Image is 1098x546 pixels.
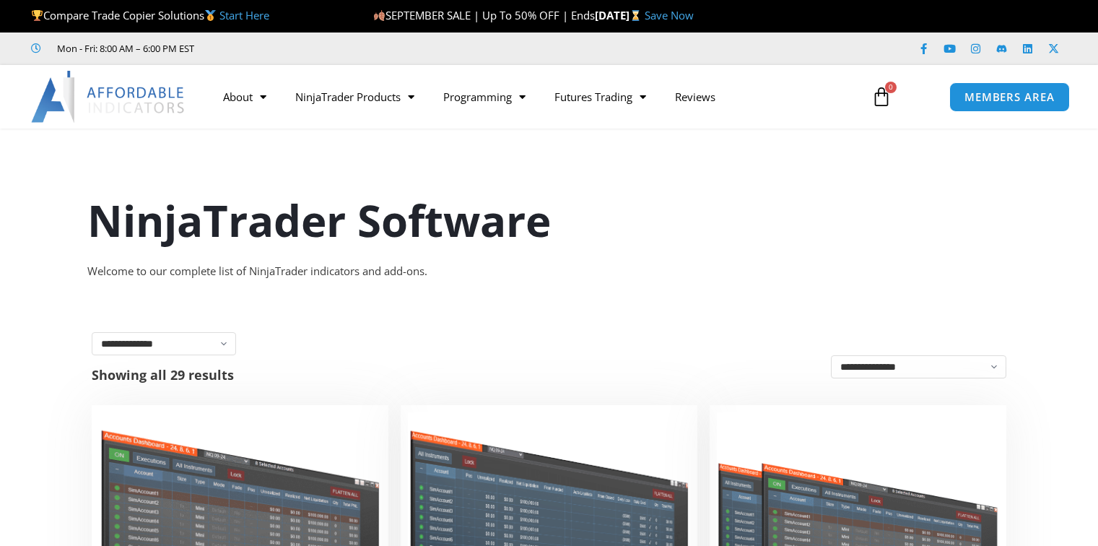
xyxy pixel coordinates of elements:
a: About [209,80,281,113]
a: Save Now [645,8,694,22]
a: Start Here [219,8,269,22]
span: SEPTEMBER SALE | Up To 50% OFF | Ends [373,8,595,22]
img: ⌛ [630,10,641,21]
span: MEMBERS AREA [964,92,1055,103]
img: 🍂 [374,10,385,21]
span: Compare Trade Copier Solutions [31,8,269,22]
img: 🥇 [205,10,216,21]
h1: NinjaTrader Software [87,190,1011,251]
iframe: Customer reviews powered by Trustpilot [214,41,431,56]
a: 0 [850,76,913,118]
a: NinjaTrader Products [281,80,429,113]
img: LogoAI | Affordable Indicators – NinjaTrader [31,71,186,123]
a: Programming [429,80,540,113]
a: Reviews [661,80,730,113]
a: Futures Trading [540,80,661,113]
span: 0 [885,82,897,93]
a: MEMBERS AREA [949,82,1070,112]
select: Shop order [831,355,1006,378]
iframe: Intercom live chat [1049,497,1084,532]
img: 🏆 [32,10,43,21]
span: Mon - Fri: 8:00 AM – 6:00 PM EST [53,40,194,57]
p: Showing all 29 results [92,368,234,381]
nav: Menu [209,80,857,113]
strong: [DATE] [595,8,645,22]
div: Welcome to our complete list of NinjaTrader indicators and add-ons. [87,261,1011,282]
